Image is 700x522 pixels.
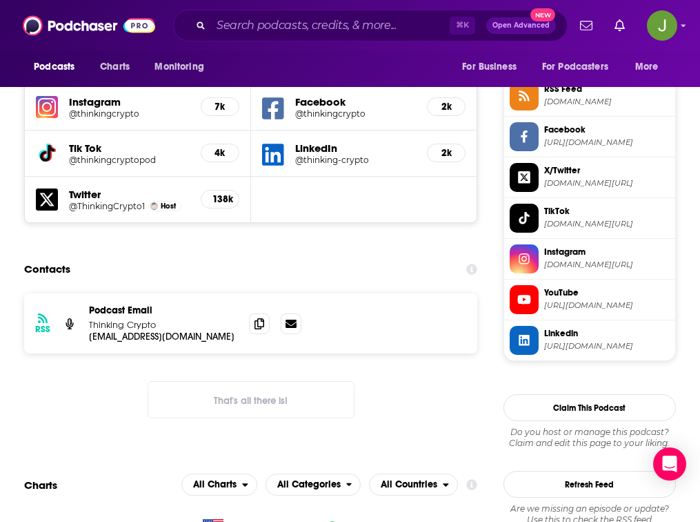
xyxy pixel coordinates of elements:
[89,304,238,316] p: Podcast Email
[439,147,454,159] h5: 2k
[193,480,237,490] span: All Charts
[212,147,228,159] h5: 4k
[450,17,475,35] span: ⌘ K
[295,108,394,119] h5: @thinkingcrypto
[462,57,517,77] span: For Business
[574,14,598,37] a: Show notifications dropdown
[24,478,57,492] h2: Charts
[635,57,659,77] span: More
[439,101,454,113] h5: 2k
[23,12,155,39] img: Podchaser - Follow, Share and Rate Podcasts
[69,155,189,165] a: @thinkingcryptopod
[544,327,670,340] span: Linkedin
[530,8,555,21] span: New
[503,427,676,449] div: Claim and edit this page to your liking.
[295,108,416,119] a: @thinkingcrypto
[653,447,686,481] div: Open Intercom Messenger
[452,54,534,80] button: open menu
[510,81,670,110] a: RSS Feed[DOMAIN_NAME]
[69,155,168,165] h5: @thinkingcryptopod
[503,394,676,421] button: Claim This Podcast
[24,54,92,80] button: open menu
[100,57,130,77] span: Charts
[369,474,458,496] button: open menu
[381,480,437,490] span: All Countries
[181,474,257,496] h2: Platforms
[148,381,354,418] button: Nothing here.
[69,201,145,211] a: @ThinkingCrypto1
[544,246,670,258] span: Instagram
[145,54,221,80] button: open menu
[544,97,670,107] span: spreaker.com
[295,95,416,108] h5: Facebook
[266,474,361,496] h2: Categories
[510,122,670,151] a: Facebook[URL][DOMAIN_NAME]
[89,331,238,342] p: [EMAIL_ADDRESS][DOMAIN_NAME]
[647,10,677,41] img: User Profile
[503,427,676,438] span: Do you host or manage this podcast?
[533,54,628,80] button: open menu
[24,256,70,282] h2: Contacts
[173,10,568,41] div: Search podcasts, credits, & more...
[510,285,670,314] a: YouTube[URL][DOMAIN_NAME]
[544,164,670,177] span: X/Twitter
[69,188,189,201] h5: Twitter
[544,300,670,311] span: https://www.youtube.com/@ThinkingCrypto
[35,324,50,335] h3: RSS
[369,474,458,496] h2: Countries
[544,205,670,217] span: TikTok
[544,137,670,148] span: https://www.facebook.com/thinkingcrypto
[492,22,550,29] span: Open Advanced
[503,471,676,498] button: Refresh Feed
[544,124,670,136] span: Facebook
[542,57,608,77] span: For Podcasters
[69,108,168,119] h5: @thinkingcrypto
[34,57,74,77] span: Podcasts
[544,178,670,188] span: twitter.com/ThinkingCrypto1
[69,95,189,108] h5: Instagram
[89,319,238,331] p: Thinking Crypto
[544,287,670,299] span: YouTube
[609,14,630,37] a: Show notifications dropdown
[626,54,676,80] button: open menu
[544,260,670,270] span: instagram.com/thinkingcrypto
[647,10,677,41] span: Logged in as jon47193
[510,326,670,355] a: Linkedin[URL][DOMAIN_NAME]
[295,142,416,155] h5: LinkedIn
[181,474,257,496] button: open menu
[212,193,228,205] h5: 138k
[510,204,670,233] a: TikTok[DOMAIN_NAME][URL]
[211,14,450,37] input: Search podcasts, credits, & more...
[150,202,158,210] img: Tony Edward
[486,17,556,34] button: Open AdvancedNew
[510,163,670,192] a: X/Twitter[DOMAIN_NAME][URL]
[91,54,138,80] a: Charts
[161,202,176,211] span: Host
[36,96,58,118] img: iconImage
[544,219,670,229] span: tiktok.com/@thinkingcryptopod
[544,341,670,351] span: https://www.linkedin.com/company/thinking-crypto
[69,108,189,119] a: @thinkingcrypto
[277,480,341,490] span: All Categories
[266,474,361,496] button: open menu
[295,155,416,165] a: @thinking-crypto
[212,101,228,113] h5: 7k
[510,244,670,273] a: Instagram[DOMAIN_NAME][URL]
[544,83,670,95] span: RSS Feed
[647,10,677,41] button: Show profile menu
[69,142,189,155] h5: Tik Tok
[295,155,394,165] h5: @thinking-crypto
[154,57,203,77] span: Monitoring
